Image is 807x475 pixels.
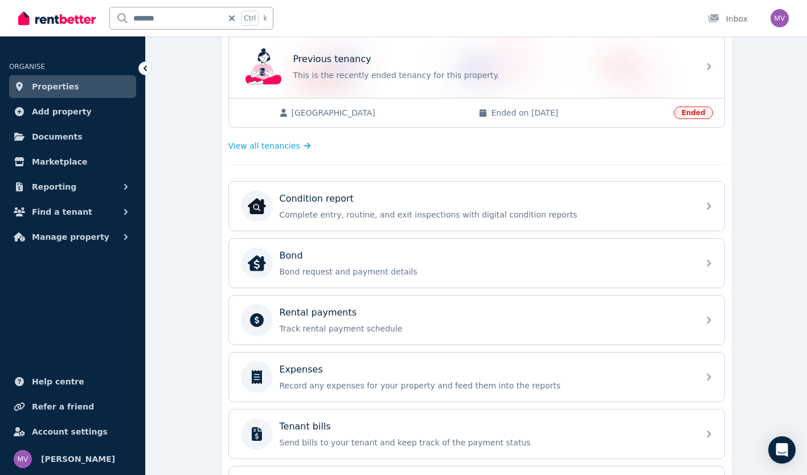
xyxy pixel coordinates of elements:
[280,363,323,376] p: Expenses
[9,395,136,418] a: Refer a friend
[9,100,136,123] a: Add property
[9,370,136,393] a: Help centre
[280,420,331,433] p: Tenant bills
[32,425,108,439] span: Account settings
[9,63,45,71] span: ORGANISE
[229,182,724,231] a: Condition reportCondition reportComplete entry, routine, and exit inspections with digital condit...
[14,450,32,468] img: Marisa Vecchio
[32,375,84,388] span: Help centre
[280,437,692,448] p: Send bills to your tenant and keep track of the payment status
[229,410,724,458] a: Tenant billsSend bills to your tenant and keep track of the payment status
[280,192,354,206] p: Condition report
[9,226,136,248] button: Manage property
[674,107,712,119] span: Ended
[280,249,303,263] p: Bond
[708,13,748,24] div: Inbox
[32,180,76,194] span: Reporting
[9,420,136,443] a: Account settings
[263,14,267,23] span: k
[280,209,692,220] p: Complete entry, routine, and exit inspections with digital condition reports
[280,380,692,391] p: Record any expenses for your property and feed them into the reports
[9,75,136,98] a: Properties
[768,436,796,464] div: Open Intercom Messenger
[228,140,311,151] a: View all tenancies
[245,48,282,85] img: Previous tenancy
[293,52,371,66] p: Previous tenancy
[9,150,136,173] a: Marketplace
[229,35,724,98] a: Previous tenancyPrevious tenancyThis is the recently ended tenancy for this property.
[248,254,266,272] img: Bond
[229,239,724,288] a: BondBondBond request and payment details
[32,230,109,244] span: Manage property
[9,175,136,198] button: Reporting
[241,11,259,26] span: Ctrl
[280,306,357,320] p: Rental payments
[280,266,692,277] p: Bond request and payment details
[228,140,300,151] span: View all tenancies
[18,10,96,27] img: RentBetter
[229,353,724,402] a: ExpensesRecord any expenses for your property and feed them into the reports
[32,105,92,118] span: Add property
[229,296,724,345] a: Rental paymentsTrack rental payment schedule
[292,107,468,118] span: [GEOGRAPHIC_DATA]
[248,197,266,215] img: Condition report
[32,80,79,93] span: Properties
[32,155,87,169] span: Marketplace
[491,107,667,118] span: Ended on [DATE]
[32,130,83,144] span: Documents
[41,452,115,466] span: [PERSON_NAME]
[771,9,789,27] img: Marisa Vecchio
[32,205,92,219] span: Find a tenant
[293,69,692,81] p: This is the recently ended tenancy for this property.
[9,200,136,223] button: Find a tenant
[280,323,692,334] p: Track rental payment schedule
[32,400,94,413] span: Refer a friend
[9,125,136,148] a: Documents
